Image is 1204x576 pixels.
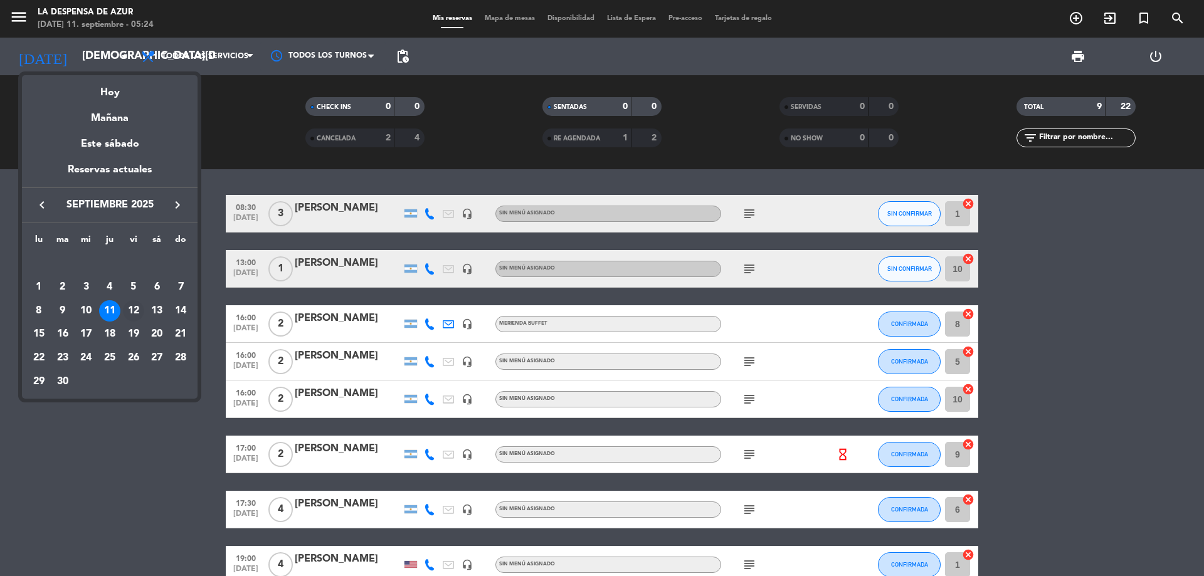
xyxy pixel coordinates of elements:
td: 11 de septiembre de 2025 [98,299,122,323]
div: 12 [123,300,144,322]
td: 2 de septiembre de 2025 [51,275,75,299]
div: 9 [52,300,73,322]
div: 11 [99,300,120,322]
td: 16 de septiembre de 2025 [51,322,75,346]
div: 28 [170,347,191,369]
th: sábado [145,233,169,252]
th: jueves [98,233,122,252]
div: 3 [75,276,97,298]
div: 16 [52,323,73,345]
td: 10 de septiembre de 2025 [74,299,98,323]
div: 10 [75,300,97,322]
div: 24 [75,347,97,369]
td: 24 de septiembre de 2025 [74,346,98,370]
div: 5 [123,276,144,298]
th: domingo [169,233,193,252]
td: 12 de septiembre de 2025 [122,299,145,323]
th: miércoles [74,233,98,252]
td: 18 de septiembre de 2025 [98,322,122,346]
td: 19 de septiembre de 2025 [122,322,145,346]
div: 13 [146,300,167,322]
div: 30 [52,371,73,392]
div: Hoy [22,75,198,101]
td: 17 de septiembre de 2025 [74,322,98,346]
div: 7 [170,276,191,298]
i: keyboard_arrow_right [170,197,185,212]
div: 19 [123,323,144,345]
td: 5 de septiembre de 2025 [122,275,145,299]
div: 29 [28,371,50,392]
div: 8 [28,300,50,322]
td: 9 de septiembre de 2025 [51,299,75,323]
div: 18 [99,323,120,345]
td: 23 de septiembre de 2025 [51,346,75,370]
td: 13 de septiembre de 2025 [145,299,169,323]
div: 15 [28,323,50,345]
div: Mañana [22,101,198,127]
div: 17 [75,323,97,345]
th: lunes [27,233,51,252]
div: 27 [146,347,167,369]
td: 14 de septiembre de 2025 [169,299,193,323]
td: 29 de septiembre de 2025 [27,370,51,394]
td: 20 de septiembre de 2025 [145,322,169,346]
td: 15 de septiembre de 2025 [27,322,51,346]
div: 21 [170,323,191,345]
td: 27 de septiembre de 2025 [145,346,169,370]
i: keyboard_arrow_left [34,197,50,212]
td: 7 de septiembre de 2025 [169,275,193,299]
th: martes [51,233,75,252]
div: 26 [123,347,144,369]
div: 23 [52,347,73,369]
div: Este sábado [22,127,198,162]
td: 1 de septiembre de 2025 [27,275,51,299]
td: 28 de septiembre de 2025 [169,346,193,370]
button: keyboard_arrow_right [166,197,189,213]
td: 8 de septiembre de 2025 [27,299,51,323]
td: SEP. [27,251,193,275]
div: 4 [99,276,120,298]
span: septiembre 2025 [53,197,166,213]
td: 25 de septiembre de 2025 [98,346,122,370]
div: 22 [28,347,50,369]
td: 26 de septiembre de 2025 [122,346,145,370]
div: 2 [52,276,73,298]
button: keyboard_arrow_left [31,197,53,213]
th: viernes [122,233,145,252]
div: Reservas actuales [22,162,198,187]
td: 30 de septiembre de 2025 [51,370,75,394]
td: 3 de septiembre de 2025 [74,275,98,299]
div: 6 [146,276,167,298]
td: 22 de septiembre de 2025 [27,346,51,370]
td: 4 de septiembre de 2025 [98,275,122,299]
td: 21 de septiembre de 2025 [169,322,193,346]
div: 1 [28,276,50,298]
td: 6 de septiembre de 2025 [145,275,169,299]
div: 25 [99,347,120,369]
div: 20 [146,323,167,345]
div: 14 [170,300,191,322]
